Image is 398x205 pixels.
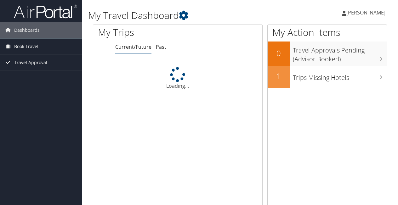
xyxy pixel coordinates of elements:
h1: My Travel Dashboard [88,9,291,22]
span: Travel Approval [14,55,47,70]
h2: 1 [268,71,290,81]
span: [PERSON_NAME] [346,9,385,16]
a: [PERSON_NAME] [342,3,392,22]
span: Dashboards [14,22,40,38]
h2: 0 [268,48,290,58]
h1: My Action Items [268,26,387,39]
a: 1Trips Missing Hotels [268,66,387,88]
a: 0Travel Approvals Pending (Advisor Booked) [268,42,387,66]
h3: Travel Approvals Pending (Advisor Booked) [293,43,387,64]
h3: Trips Missing Hotels [293,70,387,82]
div: Loading... [93,67,262,90]
img: airportal-logo.png [14,4,77,19]
span: Book Travel [14,39,38,54]
a: Past [156,43,166,50]
h1: My Trips [98,26,187,39]
a: Current/Future [115,43,151,50]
